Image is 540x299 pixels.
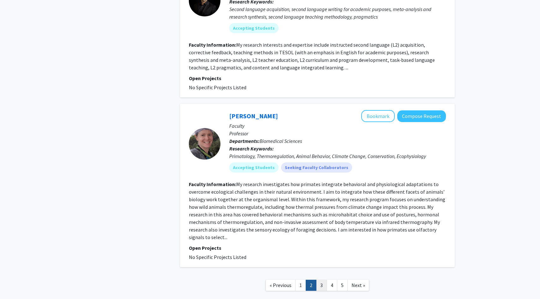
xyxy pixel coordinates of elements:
p: Open Projects [189,74,446,82]
p: Faculty [229,122,446,130]
button: Add Cynthia Thompson to Bookmarks [361,110,395,122]
a: [PERSON_NAME] [229,112,278,120]
b: Faculty Information: [189,42,236,48]
a: 3 [316,280,327,291]
fg-read-more: My research interests and expertise include instructed second language (L2) acquisition, correcti... [189,42,435,71]
span: « Previous [270,282,291,288]
a: 4 [327,280,337,291]
a: Previous [266,280,296,291]
b: Departments: [229,138,260,144]
mat-chip: Accepting Students [229,162,279,173]
button: Compose Request to Cynthia Thompson [397,110,446,122]
a: 2 [306,280,316,291]
span: Next » [351,282,365,288]
nav: Page navigation [180,273,455,299]
a: Next [347,280,369,291]
iframe: Chat [5,271,27,294]
div: Primatology, Thermoregulation, Animal Behavior, Climate Change, Conservation, Ecophysiology [229,152,446,160]
a: 1 [295,280,306,291]
b: Research Keywords: [229,145,274,152]
b: Faculty Information: [189,181,236,187]
mat-chip: Seeking Faculty Collaborators [281,162,352,173]
div: Second language acquisition, second language writing for academic purposes, meta-analysis and res... [229,5,446,21]
span: No Specific Projects Listed [189,84,246,91]
p: Open Projects [189,244,446,252]
a: 5 [337,280,348,291]
span: No Specific Projects Listed [189,254,246,260]
span: Biomedical Sciences [260,138,302,144]
p: Professor [229,130,446,137]
mat-chip: Accepting Students [229,23,279,33]
fg-read-more: My research investigates how primates integrate behavioral and physiological adaptations to overc... [189,181,445,240]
